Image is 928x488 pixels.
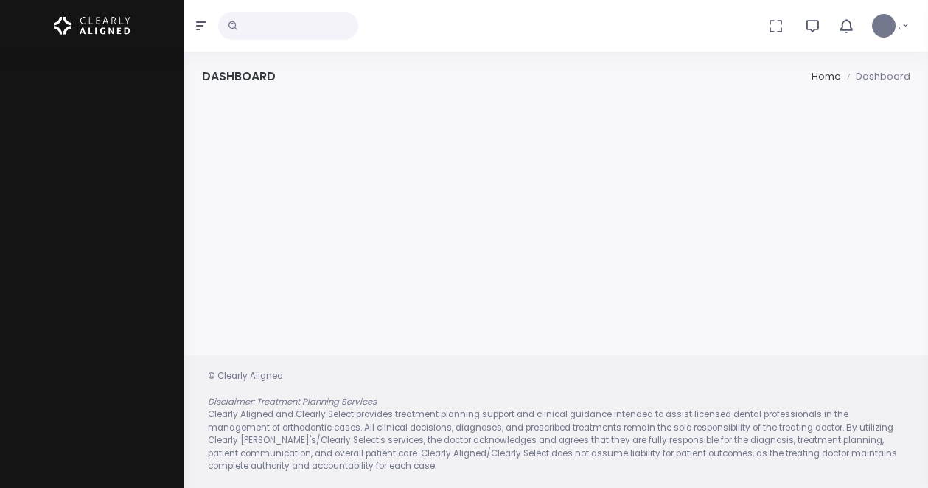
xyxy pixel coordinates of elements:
[193,370,919,473] div: © Clearly Aligned Clearly Aligned and Clearly Select provides treatment planning support and clin...
[812,69,841,84] li: Home
[899,18,901,33] span: ,
[841,69,910,84] li: Dashboard
[54,10,130,41] img: Logo Horizontal
[208,396,377,408] em: Disclaimer: Treatment Planning Services
[202,69,276,83] h4: Dashboard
